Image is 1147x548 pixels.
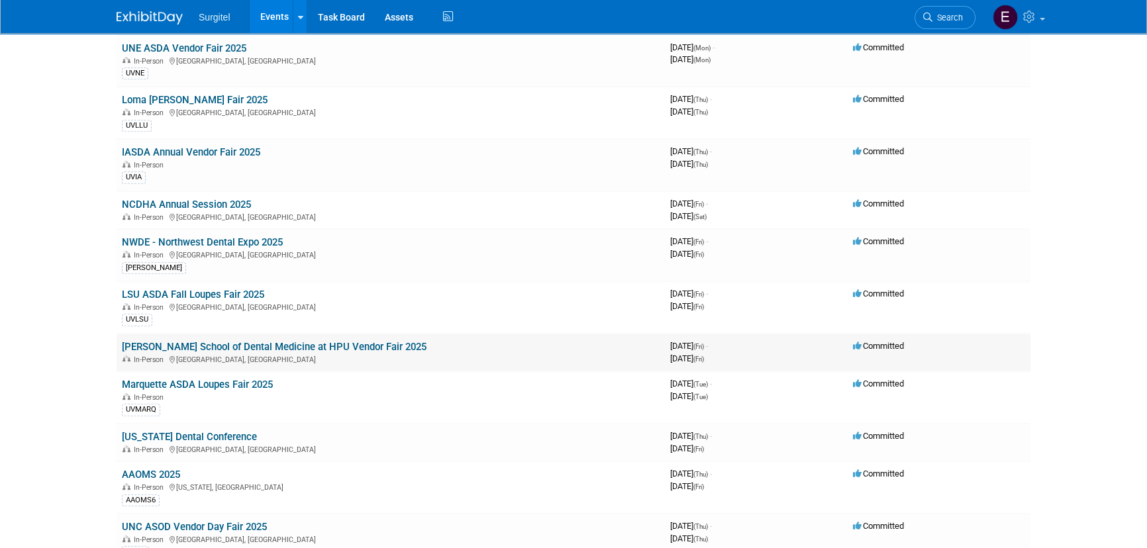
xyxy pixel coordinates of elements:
span: - [710,521,712,531]
span: (Tue) [693,381,708,388]
div: [GEOGRAPHIC_DATA], [GEOGRAPHIC_DATA] [122,301,660,312]
span: (Thu) [693,523,708,530]
span: In-Person [134,303,168,312]
div: UVLSU [122,314,152,326]
a: Marquette ASDA Loupes Fair 2025 [122,379,273,390]
a: Search [915,6,975,29]
span: [DATE] [670,107,708,116]
span: (Mon) [693,44,711,52]
span: Committed [853,521,904,531]
span: (Fri) [693,201,704,208]
span: (Sat) [693,213,707,220]
span: [DATE] [670,289,708,298]
span: (Fri) [693,251,704,258]
div: UVNE [122,68,148,79]
img: In-Person Event [123,213,130,220]
span: [DATE] [670,199,708,208]
a: UNC ASOD Vendor Day Fair 2025 [122,521,267,533]
div: UVIA [122,171,146,183]
span: Committed [853,94,904,104]
a: Loma [PERSON_NAME] Fair 2025 [122,94,268,106]
span: Committed [853,469,904,479]
div: [PERSON_NAME] [122,262,186,274]
span: In-Person [134,57,168,66]
span: [DATE] [670,521,712,531]
div: [GEOGRAPHIC_DATA], [GEOGRAPHIC_DATA] [122,249,660,259]
span: [DATE] [670,94,712,104]
span: Committed [853,289,904,298]
img: In-Person Event [123,251,130,257]
a: AAOMS 2025 [122,469,180,480]
span: Committed [853,236,904,246]
span: In-Person [134,109,168,117]
img: In-Person Event [123,355,130,362]
span: In-Person [134,445,168,454]
span: Committed [853,379,904,388]
span: Committed [853,42,904,52]
a: UNE ASDA Vendor Fair 2025 [122,42,246,54]
span: [DATE] [670,353,704,363]
span: [DATE] [670,211,707,221]
span: Search [932,13,963,23]
span: (Fri) [693,483,704,490]
span: [DATE] [670,481,704,491]
span: [DATE] [670,431,712,441]
span: - [706,236,708,246]
span: (Mon) [693,56,711,64]
img: Event Coordinator [993,5,1018,30]
span: (Thu) [693,471,708,478]
span: - [706,199,708,208]
a: [US_STATE] Dental Conference [122,431,257,443]
span: (Fri) [693,445,704,453]
span: (Fri) [693,343,704,350]
span: [DATE] [670,54,711,64]
img: In-Person Event [123,161,130,167]
img: In-Person Event [123,535,130,542]
span: (Thu) [693,433,708,440]
span: [DATE] [670,301,704,311]
span: Committed [853,431,904,441]
span: (Fri) [693,303,704,310]
img: In-Person Event [123,393,130,400]
span: - [713,42,715,52]
span: Committed [853,146,904,156]
a: NWDE - Northwest Dental Expo 2025 [122,236,283,248]
span: - [710,94,712,104]
img: In-Person Event [123,109,130,115]
span: Committed [853,341,904,351]
div: [GEOGRAPHIC_DATA], [GEOGRAPHIC_DATA] [122,55,660,66]
a: LSU ASDA Fall Loupes Fair 2025 [122,289,264,300]
img: ExhibitDay [117,11,183,24]
div: UVLLU [122,120,152,132]
span: [DATE] [670,533,708,543]
div: UVMARQ [122,404,160,416]
span: In-Person [134,483,168,492]
span: [DATE] [670,42,715,52]
span: In-Person [134,535,168,544]
span: [DATE] [670,236,708,246]
div: [GEOGRAPHIC_DATA], [GEOGRAPHIC_DATA] [122,443,660,454]
span: In-Person [134,213,168,222]
div: [GEOGRAPHIC_DATA], [GEOGRAPHIC_DATA] [122,353,660,364]
a: [PERSON_NAME] School of Dental Medicine at HPU Vendor Fair 2025 [122,341,426,353]
span: (Fri) [693,355,704,363]
div: [GEOGRAPHIC_DATA], [GEOGRAPHIC_DATA] [122,533,660,544]
span: (Thu) [693,96,708,103]
span: - [710,431,712,441]
span: [DATE] [670,469,712,479]
div: [US_STATE], [GEOGRAPHIC_DATA] [122,481,660,492]
span: (Thu) [693,535,708,543]
span: In-Person [134,355,168,364]
span: Surgitel [199,12,230,23]
span: (Fri) [693,291,704,298]
span: - [710,469,712,479]
span: [DATE] [670,146,712,156]
span: - [710,146,712,156]
div: [GEOGRAPHIC_DATA], [GEOGRAPHIC_DATA] [122,107,660,117]
img: In-Person Event [123,57,130,64]
span: - [706,289,708,298]
span: (Thu) [693,148,708,156]
span: (Thu) [693,161,708,168]
a: NCDHA Annual Session 2025 [122,199,251,210]
span: [DATE] [670,159,708,169]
